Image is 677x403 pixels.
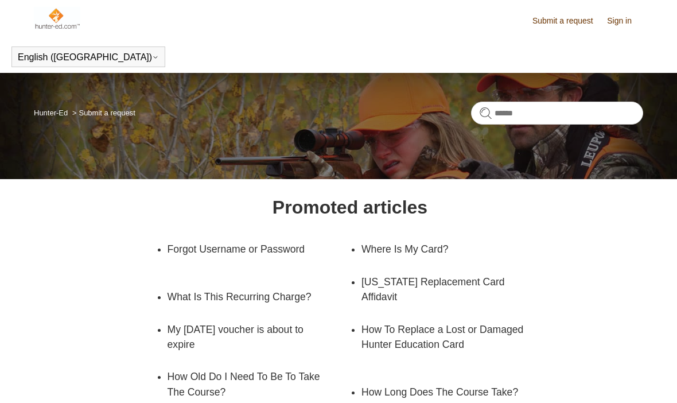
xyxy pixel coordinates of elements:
[532,15,605,27] a: Submit a request
[603,365,669,394] div: Chat Support
[273,193,427,221] h1: Promoted articles
[34,7,80,30] img: Hunter-Ed Help Center home page
[361,233,527,265] a: Where Is My Card?
[168,313,333,361] a: My [DATE] voucher is about to expire
[168,281,350,313] a: What Is This Recurring Charge?
[34,108,68,117] a: Hunter-Ed
[18,52,159,63] button: English ([GEOGRAPHIC_DATA])
[361,313,544,361] a: How To Replace a Lost or Damaged Hunter Education Card
[361,266,527,313] a: [US_STATE] Replacement Card Affidavit
[607,15,643,27] a: Sign in
[471,102,643,125] input: Search
[34,108,70,117] li: Hunter-Ed
[168,233,333,265] a: Forgot Username or Password
[70,108,135,117] li: Submit a request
